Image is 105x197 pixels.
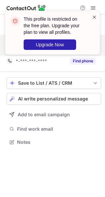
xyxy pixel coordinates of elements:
img: ContactOut v5.3.10 [7,4,46,12]
span: Upgrade Now [36,42,64,47]
button: Add to email campaign [7,109,101,120]
button: save-profile-one-click [7,77,101,89]
button: Notes [7,138,101,147]
span: AI write personalized message [18,96,88,101]
span: Find work email [17,126,98,132]
div: Save to List / ATS / CRM [18,80,90,86]
button: Upgrade Now [24,39,76,50]
button: Find work email [7,124,101,134]
img: error [10,16,20,26]
span: Notes [17,139,98,145]
span: Add to email campaign [18,112,70,117]
button: AI write personalized message [7,93,101,105]
header: This profile is restricted on the free plan. Upgrade your plan to view all profiles. [24,16,84,35]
